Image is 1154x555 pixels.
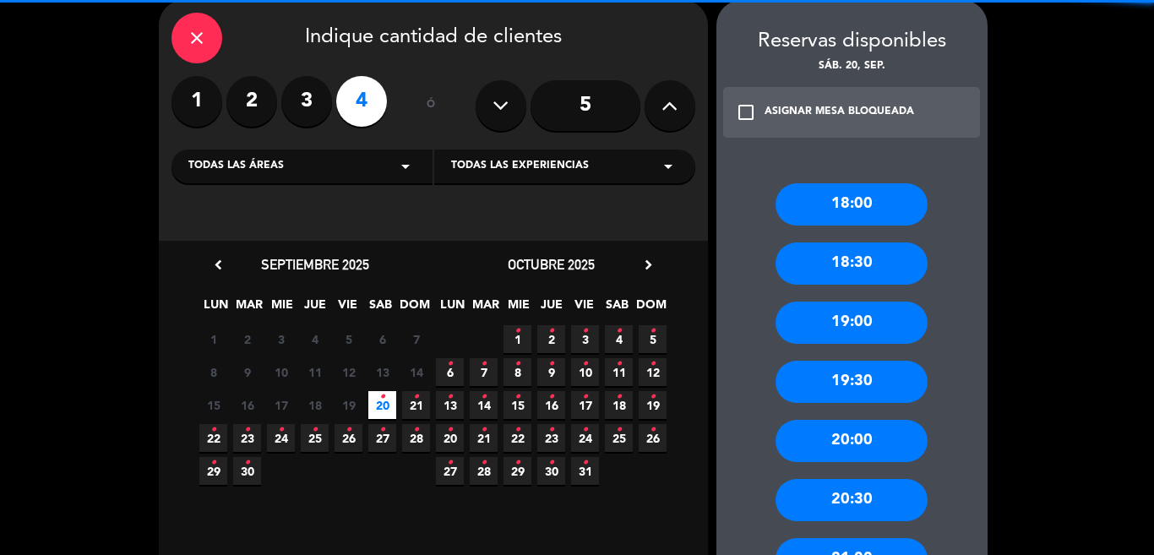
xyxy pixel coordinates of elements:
[335,325,362,353] span: 5
[504,358,531,386] span: 8
[301,325,329,353] span: 4
[582,384,588,411] i: •
[548,351,554,378] i: •
[639,424,667,452] span: 26
[379,416,385,443] i: •
[605,391,633,419] span: 18
[210,256,227,274] i: chevron_left
[187,28,207,48] i: close
[514,449,520,476] i: •
[312,416,318,443] i: •
[582,318,588,345] i: •
[582,416,588,443] i: •
[481,351,487,378] i: •
[481,449,487,476] i: •
[368,325,396,353] span: 6
[548,318,554,345] i: •
[267,325,295,353] span: 3
[716,25,988,58] div: Reservas disponibles
[537,325,565,353] span: 2
[335,424,362,452] span: 26
[210,449,216,476] i: •
[447,416,453,443] i: •
[716,58,988,75] div: sáb. 20, sep.
[368,391,396,419] span: 20
[335,358,362,386] span: 12
[244,416,250,443] i: •
[301,424,329,452] span: 25
[334,295,362,323] span: VIE
[470,424,498,452] span: 21
[336,76,387,127] label: 4
[235,295,263,323] span: MAR
[171,76,222,127] label: 1
[514,318,520,345] i: •
[481,384,487,411] i: •
[413,384,419,411] i: •
[776,361,928,403] div: 19:30
[395,156,416,177] i: arrow_drop_down
[514,416,520,443] i: •
[537,391,565,419] span: 16
[278,416,284,443] i: •
[447,384,453,411] i: •
[504,295,532,323] span: MIE
[504,424,531,452] span: 22
[301,391,329,419] span: 18
[470,457,498,485] span: 28
[605,358,633,386] span: 11
[413,416,419,443] i: •
[639,391,667,419] span: 19
[367,295,395,323] span: SAB
[210,416,216,443] i: •
[508,256,595,273] span: octubre 2025
[447,351,453,378] i: •
[451,158,589,175] span: Todas las experiencias
[765,104,914,121] div: ASIGNAR MESA BLOQUEADA
[548,384,554,411] i: •
[368,424,396,452] span: 27
[650,351,656,378] i: •
[335,391,362,419] span: 19
[188,158,284,175] span: Todas las áreas
[447,449,453,476] i: •
[504,391,531,419] span: 15
[244,449,250,476] i: •
[346,416,351,443] i: •
[616,384,622,411] i: •
[650,318,656,345] i: •
[571,457,599,485] span: 31
[537,295,565,323] span: JUE
[233,358,261,386] span: 9
[537,457,565,485] span: 30
[776,242,928,285] div: 18:30
[636,295,664,323] span: DOM
[436,358,464,386] span: 6
[402,391,430,419] span: 21
[605,424,633,452] span: 25
[267,391,295,419] span: 17
[650,384,656,411] i: •
[379,384,385,411] i: •
[504,457,531,485] span: 29
[400,295,427,323] span: DOM
[268,295,296,323] span: MIE
[570,295,598,323] span: VIE
[267,424,295,452] span: 24
[548,449,554,476] i: •
[776,183,928,226] div: 18:00
[605,325,633,353] span: 4
[571,325,599,353] span: 3
[368,358,396,386] span: 13
[548,416,554,443] i: •
[438,295,466,323] span: LUN
[199,457,227,485] span: 29
[514,384,520,411] i: •
[281,76,332,127] label: 3
[202,295,230,323] span: LUN
[616,416,622,443] i: •
[776,302,928,344] div: 19:00
[776,479,928,521] div: 20:30
[504,325,531,353] span: 1
[639,358,667,386] span: 12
